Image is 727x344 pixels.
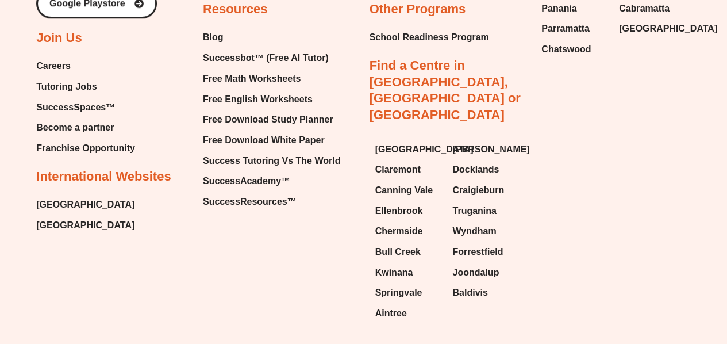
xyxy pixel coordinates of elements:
span: Careers [36,58,71,75]
a: Truganina [452,202,518,220]
a: Ellenbrook [375,202,441,220]
a: Canning Vale [375,182,441,199]
a: Tutoring Jobs [36,78,135,95]
span: Chermside [375,223,423,240]
a: Chatswood [541,41,607,58]
h2: Join Us [36,30,82,47]
span: Free Download Study Planner [203,111,333,128]
span: Craigieburn [452,182,504,199]
span: Claremont [375,161,421,178]
a: Franchise Opportunity [36,140,135,157]
a: Careers [36,58,135,75]
span: [GEOGRAPHIC_DATA] [375,141,474,158]
a: Bull Creek [375,243,441,261]
span: Joondalup [452,264,499,281]
a: SuccessResources™ [203,193,340,211]
a: [GEOGRAPHIC_DATA] [375,141,441,158]
h2: Other Programs [370,1,466,18]
span: Blog [203,29,224,46]
iframe: Chat Widget [536,214,727,344]
a: Forrestfield [452,243,518,261]
a: SuccessAcademy™ [203,173,340,190]
a: Docklands [452,161,518,178]
span: Parramatta [541,20,590,37]
span: Bull Creek [375,243,421,261]
a: Successbot™ (Free AI Tutor) [203,49,340,67]
span: Truganina [452,202,496,220]
span: Tutoring Jobs [36,78,97,95]
a: [PERSON_NAME] [452,141,518,158]
a: Free Download Study Planner [203,111,340,128]
span: Baldivis [452,284,487,301]
span: Wyndham [452,223,496,240]
a: [GEOGRAPHIC_DATA] [36,217,134,234]
span: SuccessResources™ [203,193,297,211]
span: Aintree [375,305,407,322]
a: Aintree [375,305,441,322]
span: Successbot™ (Free AI Tutor) [203,49,329,67]
h2: Resources [203,1,268,18]
span: [PERSON_NAME] [452,141,529,158]
a: Free English Worksheets [203,91,340,108]
a: [GEOGRAPHIC_DATA] [619,20,685,37]
span: Docklands [452,161,499,178]
h2: International Websites [36,169,171,185]
span: Free Download White Paper [203,132,325,149]
span: SuccessSpaces™ [36,99,115,116]
span: Ellenbrook [375,202,423,220]
a: Chermside [375,223,441,240]
span: Springvale [375,284,422,301]
a: Springvale [375,284,441,301]
a: Claremont [375,161,441,178]
a: Craigieburn [452,182,518,199]
span: Become a partner [36,119,114,136]
a: Become a partner [36,119,135,136]
span: SuccessAcademy™ [203,173,290,190]
span: Kwinana [375,264,413,281]
span: Forrestfield [452,243,503,261]
a: Free Download White Paper [203,132,340,149]
span: Free English Worksheets [203,91,313,108]
a: Parramatta [541,20,607,37]
a: Wyndham [452,223,518,240]
a: [GEOGRAPHIC_DATA] [36,196,134,213]
a: Baldivis [452,284,518,301]
a: Success Tutoring Vs The World [203,152,340,170]
span: Free Math Worksheets [203,70,301,87]
span: Canning Vale [375,182,433,199]
a: Blog [203,29,340,46]
a: Kwinana [375,264,441,281]
a: School Readiness Program [370,29,489,46]
span: [GEOGRAPHIC_DATA] [619,20,717,37]
a: Find a Centre in [GEOGRAPHIC_DATA], [GEOGRAPHIC_DATA] or [GEOGRAPHIC_DATA] [370,58,521,122]
span: Chatswood [541,41,591,58]
a: SuccessSpaces™ [36,99,135,116]
a: Free Math Worksheets [203,70,340,87]
a: Joondalup [452,264,518,281]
